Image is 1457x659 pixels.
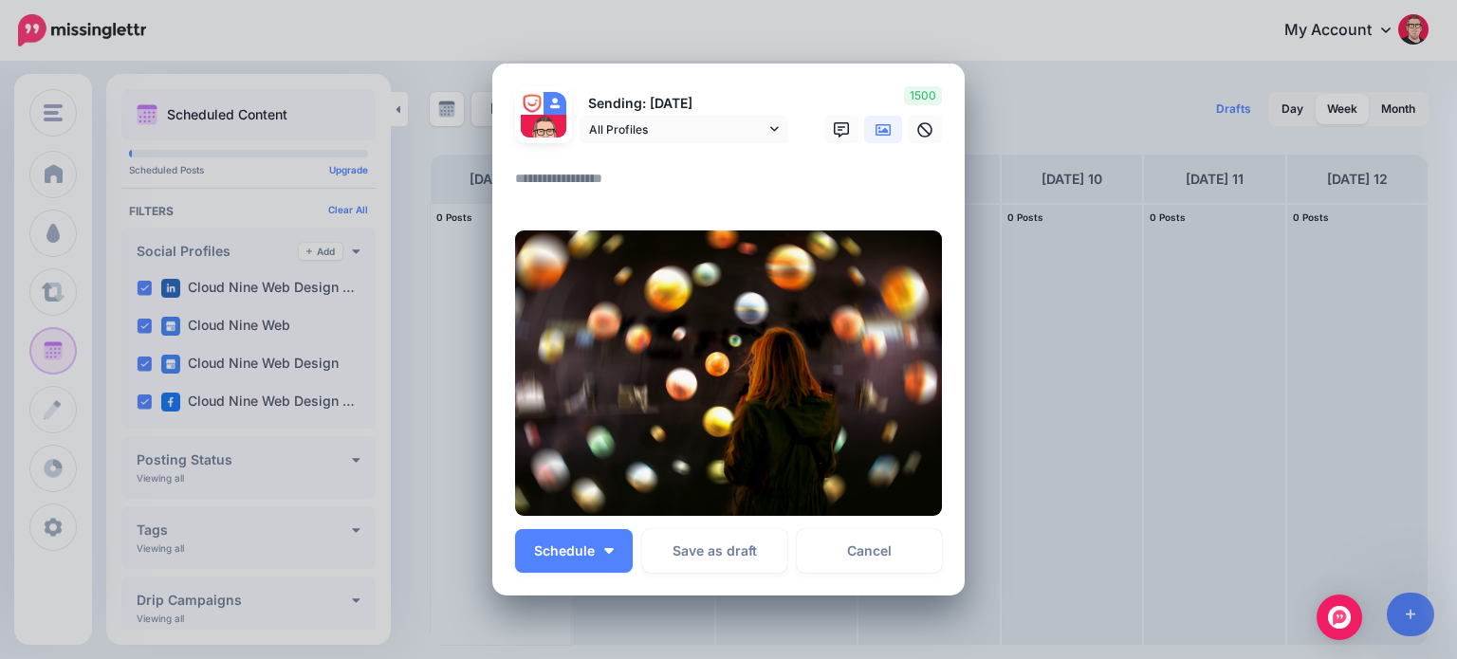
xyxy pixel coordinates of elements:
button: Save as draft [642,529,787,573]
img: 1723207355549-78397.png [521,115,566,160]
span: 1500 [904,86,942,105]
img: user_default_image.png [544,92,566,115]
img: 322687153_2340027252822991_1344091351338408608_n-bsa135792.jpg [521,92,544,115]
a: All Profiles [580,116,788,143]
button: Schedule [515,529,633,573]
p: Sending: [DATE] [580,93,788,115]
span: Schedule [534,544,595,558]
img: 5BRGAD88X6L9AO8HAW333WOFVJKZ6F8O.jpg [515,230,942,516]
img: arrow-down-white.png [604,548,614,554]
a: Cancel [797,529,942,573]
span: All Profiles [589,119,765,139]
div: Open Intercom Messenger [1317,595,1362,640]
